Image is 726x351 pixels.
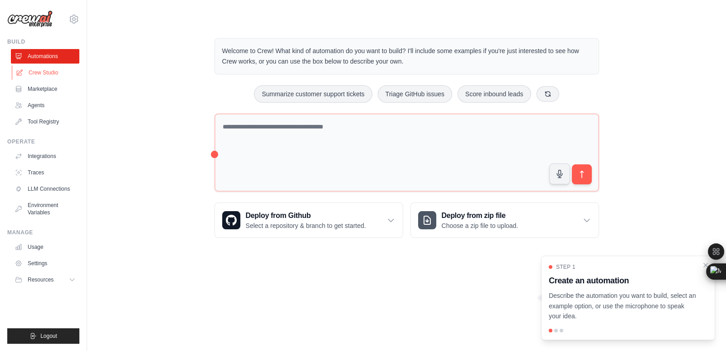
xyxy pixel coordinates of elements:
[378,85,452,103] button: Triage GitHub issues
[458,85,531,103] button: Score inbound leads
[7,10,53,28] img: Logo
[11,198,79,220] a: Environment Variables
[246,210,366,221] h3: Deploy from Github
[222,46,591,67] p: Welcome to Crew! What kind of automation do you want to build? I'll include some examples if you'...
[549,274,697,287] h3: Create an automation
[11,149,79,163] a: Integrations
[681,307,726,351] iframe: Chat Widget
[12,65,80,80] a: Crew Studio
[556,263,575,271] span: Step 1
[11,256,79,271] a: Settings
[7,138,79,145] div: Operate
[7,229,79,236] div: Manage
[702,262,709,269] button: Close walkthrough
[246,221,366,230] p: Select a repository & branch to get started.
[11,272,79,287] button: Resources
[7,328,79,344] button: Logout
[11,98,79,113] a: Agents
[442,210,518,221] h3: Deploy from zip file
[11,240,79,254] a: Usage
[11,182,79,196] a: LLM Connections
[11,114,79,129] a: Tool Registry
[11,165,79,180] a: Traces
[254,85,372,103] button: Summarize customer support tickets
[442,221,518,230] p: Choose a zip file to upload.
[28,276,54,283] span: Resources
[40,332,57,340] span: Logout
[7,38,79,45] div: Build
[549,291,697,321] p: Describe the automation you want to build, select an example option, or use the microphone to spe...
[11,49,79,64] a: Automations
[11,82,79,96] a: Marketplace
